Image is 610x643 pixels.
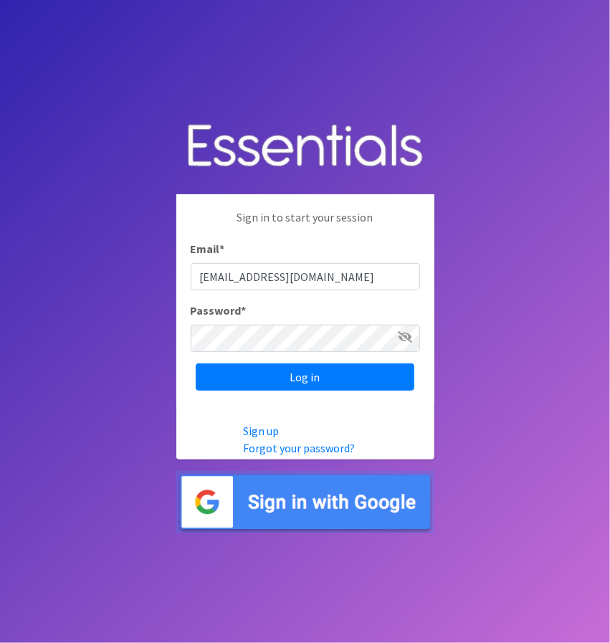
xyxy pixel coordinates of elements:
[191,240,225,257] label: Email
[243,424,279,438] a: Sign up
[176,110,434,184] img: Human Essentials
[242,303,247,318] abbr: required
[196,363,414,391] input: Log in
[220,242,225,256] abbr: required
[191,209,420,240] p: Sign in to start your session
[176,471,434,533] img: Sign in with Google
[191,302,247,319] label: Password
[243,441,355,455] a: Forgot your password?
